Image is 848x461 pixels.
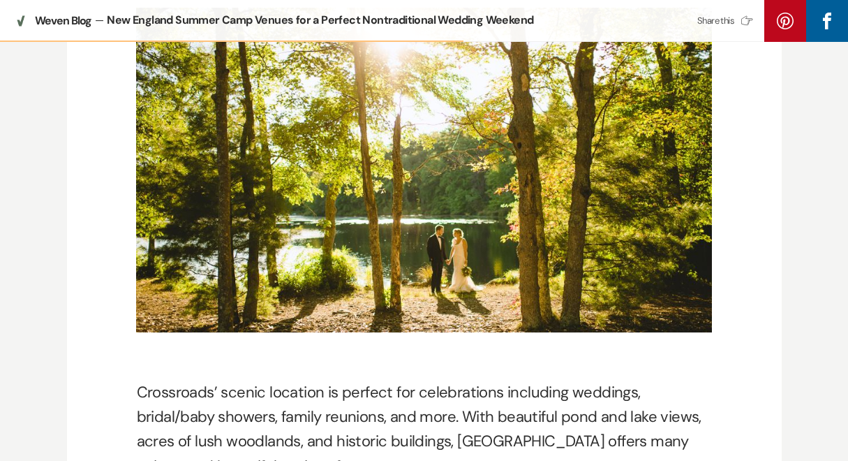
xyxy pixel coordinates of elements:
[136,8,712,332] img: Massachusetts Summer Camp Wedding Venue
[14,14,28,28] img: Weven Blog icon
[107,13,680,28] div: New England Summer Camp Venues for a Perfect Nontraditional Wedding Weekend
[697,15,757,27] div: Share this
[35,15,91,27] span: Weven Blog
[95,15,103,26] span: —
[14,14,91,28] a: Weven Blog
